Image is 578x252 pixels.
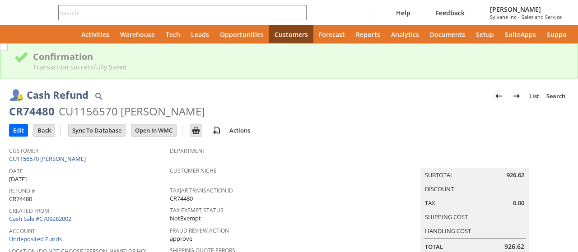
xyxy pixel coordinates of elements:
input: Print [190,124,202,136]
a: List [526,89,543,103]
a: Subtotal [425,171,453,179]
span: CR74480 [170,194,193,203]
span: Sylvane Inc [490,14,516,20]
span: Setup [476,30,494,39]
span: Opportunities [220,30,264,39]
span: Warehouse [120,30,155,39]
span: Analytics [391,30,419,39]
input: Open In WMC [131,124,176,136]
span: [PERSON_NAME] [490,5,562,14]
a: Cash Sale #C709282002 [9,215,71,223]
a: Analytics [386,25,424,43]
a: Warehouse [115,25,160,43]
div: Shortcuts [33,25,54,43]
a: Discount [425,185,454,193]
span: [DATE] [9,175,27,183]
img: Next [511,91,522,101]
input: Sync To Database [69,124,125,136]
a: Support [541,25,578,43]
a: Actions [226,126,254,134]
a: Activities [76,25,115,43]
a: Tax Exempt Status [170,206,224,214]
span: Reports [356,30,380,39]
a: Customer Niche [170,167,217,174]
a: Documents [424,25,471,43]
caption: Summary [420,153,529,168]
a: Undeposited Funds [9,235,62,243]
span: Customers [275,30,308,39]
svg: Home [60,29,70,40]
span: Support [547,30,572,39]
a: Created From [9,207,49,215]
a: SuiteApps [499,25,541,43]
span: 0.00 [513,199,524,207]
a: Leads [186,25,214,43]
a: Fraud Review Action [170,227,229,234]
a: Department [170,147,205,155]
span: SuiteApps [505,30,536,39]
img: Print [191,125,201,136]
a: Handling Cost [425,227,471,235]
span: Feedback [436,9,465,17]
span: Documents [430,30,465,39]
span: NotExempt [170,214,201,223]
input: Search [59,7,294,18]
a: Date [9,167,23,175]
input: Edit [9,124,28,136]
span: approve [170,234,192,243]
a: Home [54,25,76,43]
a: Customers [269,25,313,43]
img: Previous [493,91,504,101]
div: CR74480 [9,104,55,119]
a: Forecast [313,25,350,43]
span: Help [396,9,410,17]
img: Quick Find [93,91,104,101]
div: Confirmation [33,50,564,63]
span: Activities [81,30,109,39]
a: Shipping Cost [425,213,468,221]
a: Total [425,243,443,251]
a: CU1156570 [PERSON_NAME] [9,155,88,163]
a: Reports [350,25,386,43]
span: Sales and Service [522,14,562,20]
span: - [518,14,520,20]
a: Customer [9,147,38,155]
a: Tech [160,25,186,43]
a: Search [543,89,569,103]
div: CU1156570 [PERSON_NAME] [59,104,205,119]
h1: Cash Refund [27,87,89,102]
div: Transaction successfully Saved [33,63,564,71]
img: add-record.svg [211,125,222,136]
span: Forecast [319,30,345,39]
input: Back [34,124,55,136]
span: Leads [191,30,209,39]
svg: Search [294,7,305,18]
svg: Shortcuts [38,29,49,40]
svg: Recent Records [16,29,27,40]
a: Account [9,227,35,235]
span: 926.62 [504,242,524,251]
a: Setup [471,25,499,43]
span: CR74480 [9,195,32,203]
a: Opportunities [214,25,269,43]
a: Refund # [9,187,35,195]
a: Tax [425,199,435,207]
a: TaxJar Transaction ID [170,187,233,194]
span: 926.62 [507,171,524,179]
a: Recent Records [11,25,33,43]
span: Tech [166,30,180,39]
